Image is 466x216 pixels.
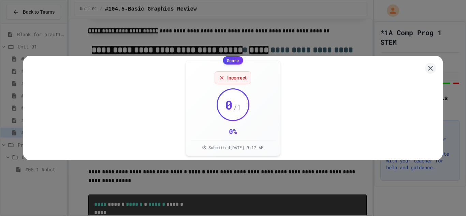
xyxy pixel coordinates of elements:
span: 0 [225,98,233,112]
div: 0 % [229,127,237,136]
div: Score [223,56,243,64]
span: Incorrect [227,74,247,81]
span: / 1 [233,102,241,112]
span: Submitted [DATE] 9:17 AM [208,145,263,150]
